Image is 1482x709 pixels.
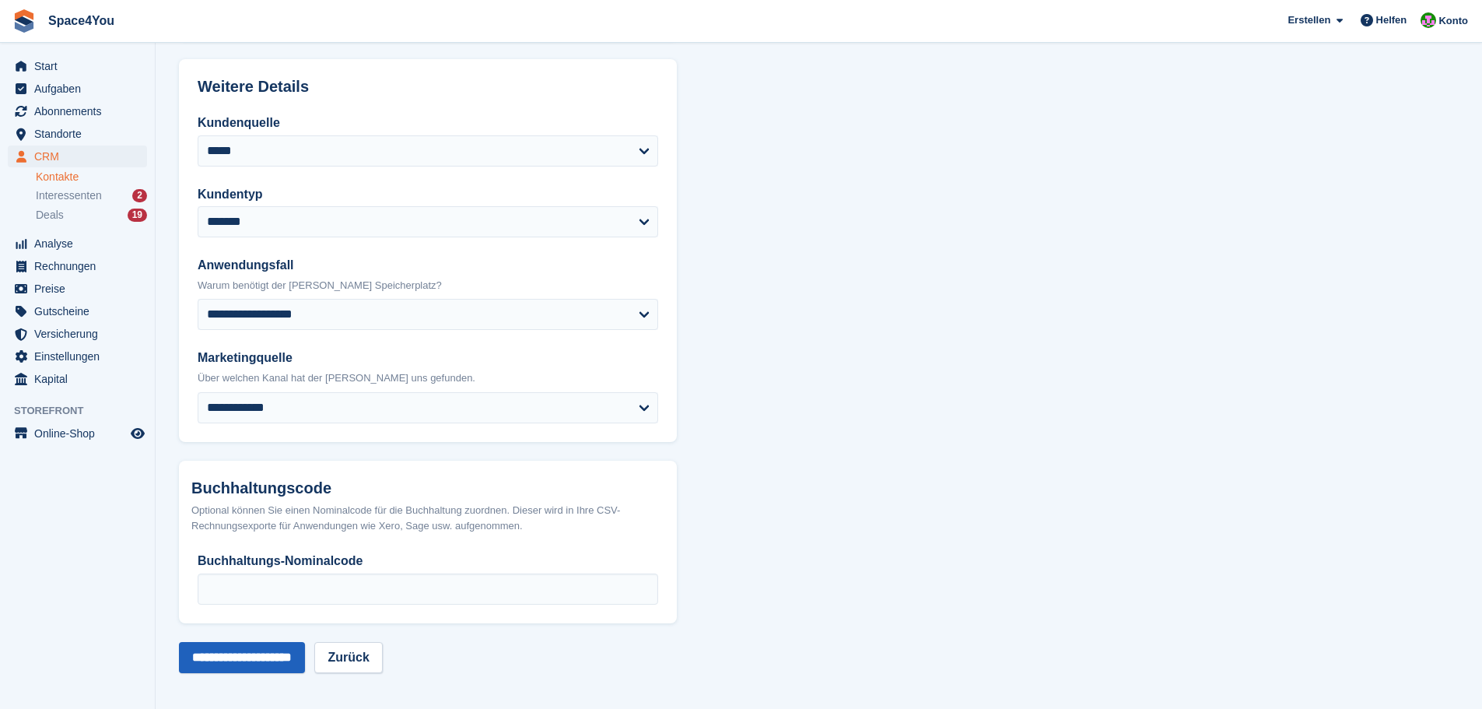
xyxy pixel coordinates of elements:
[314,642,382,673] a: Zurück
[12,9,36,33] img: stora-icon-8386f47178a22dfd0bd8f6a31ec36ba5ce8667c1dd55bd0f319d3a0aa187defe.svg
[1421,12,1436,28] img: Luca-André Talhoff
[198,114,658,132] label: Kundenquelle
[8,346,147,367] a: menu
[8,100,147,122] a: menu
[128,424,147,443] a: Vorschau-Shop
[34,368,128,390] span: Kapital
[34,300,128,322] span: Gutscheine
[8,300,147,322] a: menu
[34,346,128,367] span: Einstellungen
[34,278,128,300] span: Preise
[8,78,147,100] a: menu
[1438,13,1468,29] span: Konto
[34,146,128,167] span: CRM
[198,256,658,275] label: Anwendungsfall
[8,255,147,277] a: menu
[1288,12,1330,28] span: Erstellen
[198,552,658,570] label: Buchhaltungs-Nominalcode
[8,55,147,77] a: menu
[198,370,658,386] p: Über welchen Kanal hat der [PERSON_NAME] uns gefunden.
[198,349,658,367] label: Marketingquelle
[8,278,147,300] a: menu
[34,233,128,254] span: Analyse
[34,323,128,345] span: Versicherung
[14,403,155,419] span: Storefront
[8,146,147,167] a: menu
[34,55,128,77] span: Start
[36,170,147,184] a: Kontakte
[34,255,128,277] span: Rechnungen
[8,423,147,444] a: Speisekarte
[132,189,147,202] div: 2
[42,8,121,33] a: Space4You
[36,207,147,223] a: Deals 19
[34,78,128,100] span: Aufgaben
[1376,12,1407,28] span: Helfen
[34,423,128,444] span: Online-Shop
[36,208,64,223] span: Deals
[36,188,102,203] span: Interessenten
[36,188,147,204] a: Interessenten 2
[128,209,147,222] div: 19
[34,123,128,145] span: Standorte
[191,479,664,497] h2: Buchhaltungscode
[198,278,658,293] p: Warum benötigt der [PERSON_NAME] Speicherplatz?
[8,233,147,254] a: menu
[198,185,658,204] label: Kundentyp
[198,78,658,96] h2: Weitere Details
[8,368,147,390] a: menu
[8,323,147,345] a: menu
[191,503,664,533] div: Optional können Sie einen Nominalcode für die Buchhaltung zuordnen. Dieser wird in Ihre CSV-Rechn...
[8,123,147,145] a: menu
[34,100,128,122] span: Abonnements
